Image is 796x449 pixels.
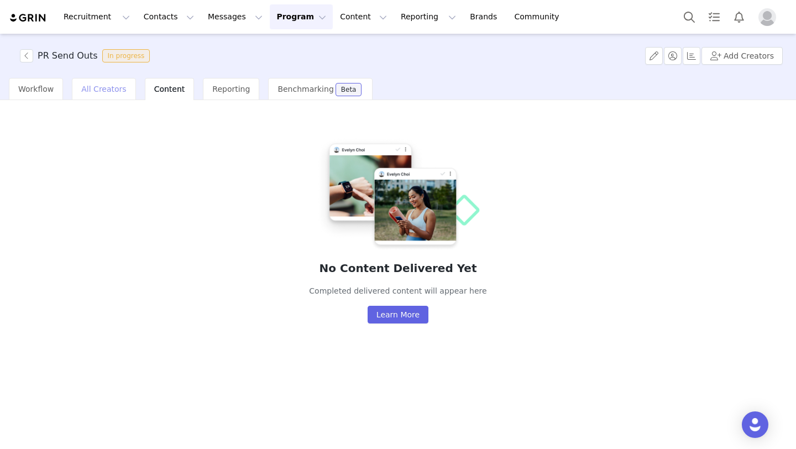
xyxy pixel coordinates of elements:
[137,4,201,29] button: Contacts
[309,285,486,297] p: Completed delivered content will appear here
[315,135,481,251] img: delivered-empty%402x.png
[38,49,98,62] h3: PR Send Outs
[368,306,428,323] button: Learn More
[341,86,357,93] div: Beta
[57,4,137,29] button: Recruitment
[270,4,333,29] button: Program
[212,85,250,93] span: Reporting
[20,49,154,62] span: [object Object]
[463,4,507,29] a: Brands
[201,4,269,29] button: Messages
[333,4,394,29] button: Content
[702,4,726,29] a: Tasks
[677,4,701,29] button: Search
[9,13,48,23] img: grin logo
[727,4,751,29] button: Notifications
[102,49,150,62] span: In progress
[154,85,185,93] span: Content
[758,8,776,26] img: placeholder-profile.jpg
[277,85,333,93] span: Benchmarking
[701,47,783,65] button: Add Creators
[18,85,54,93] span: Workflow
[394,4,463,29] button: Reporting
[752,8,787,26] button: Profile
[742,411,768,438] div: Open Intercom Messenger
[508,4,571,29] a: Community
[309,260,486,276] h2: No Content Delivered Yet
[81,85,126,93] span: All Creators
